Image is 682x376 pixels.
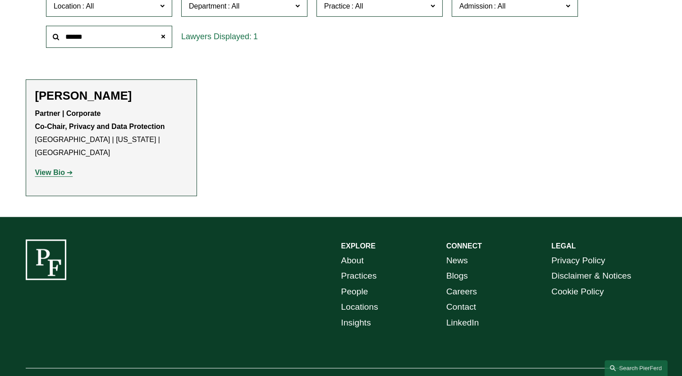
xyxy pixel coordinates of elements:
a: Locations [341,299,378,315]
a: News [446,253,468,269]
a: Practices [341,268,377,284]
span: Admission [459,2,493,10]
a: Privacy Policy [551,253,605,269]
strong: EXPLORE [341,242,375,250]
a: About [341,253,364,269]
a: Search this site [604,360,668,376]
a: People [341,284,368,300]
a: Cookie Policy [551,284,604,300]
p: [GEOGRAPHIC_DATA] | [US_STATE] | [GEOGRAPHIC_DATA] [35,107,188,159]
span: 1 [253,32,258,41]
span: Location [54,2,81,10]
a: View Bio [35,169,73,176]
strong: CONNECT [446,242,482,250]
span: Practice [324,2,350,10]
a: Disclaimer & Notices [551,268,631,284]
strong: Partner | Corporate Co-Chair, Privacy and Data Protection [35,110,165,130]
span: Department [189,2,227,10]
a: Blogs [446,268,468,284]
a: Insights [341,315,371,331]
a: LinkedIn [446,315,479,331]
h2: [PERSON_NAME] [35,89,188,103]
a: Careers [446,284,477,300]
strong: LEGAL [551,242,576,250]
strong: View Bio [35,169,65,176]
a: Contact [446,299,476,315]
